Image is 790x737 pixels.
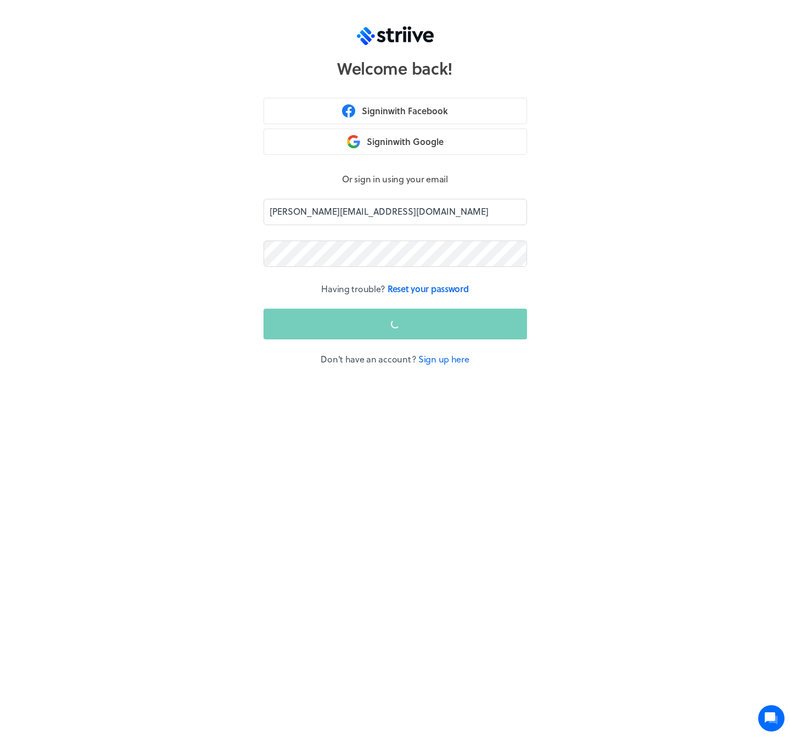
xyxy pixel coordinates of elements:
[16,53,203,71] h1: Hi
[418,353,469,365] a: Sign up here
[16,73,203,108] h2: We're here to help. Ask us anything!
[357,26,434,45] img: logo-trans.svg
[264,98,527,124] button: Signinwith Facebook
[264,129,527,155] button: Signinwith Google
[264,172,527,186] p: Or sign in using your email
[337,58,453,78] h1: Welcome back!
[17,128,203,150] button: New conversation
[71,135,132,143] span: New conversation
[264,282,527,295] p: Having trouble?
[758,705,785,732] iframe: gist-messenger-bubble-iframe
[15,171,205,184] p: Find an answer quickly
[32,189,196,211] input: Search articles
[388,282,469,295] a: Reset your password
[264,353,527,366] p: Don't have an account?
[264,199,527,225] input: Enter your email to continue...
